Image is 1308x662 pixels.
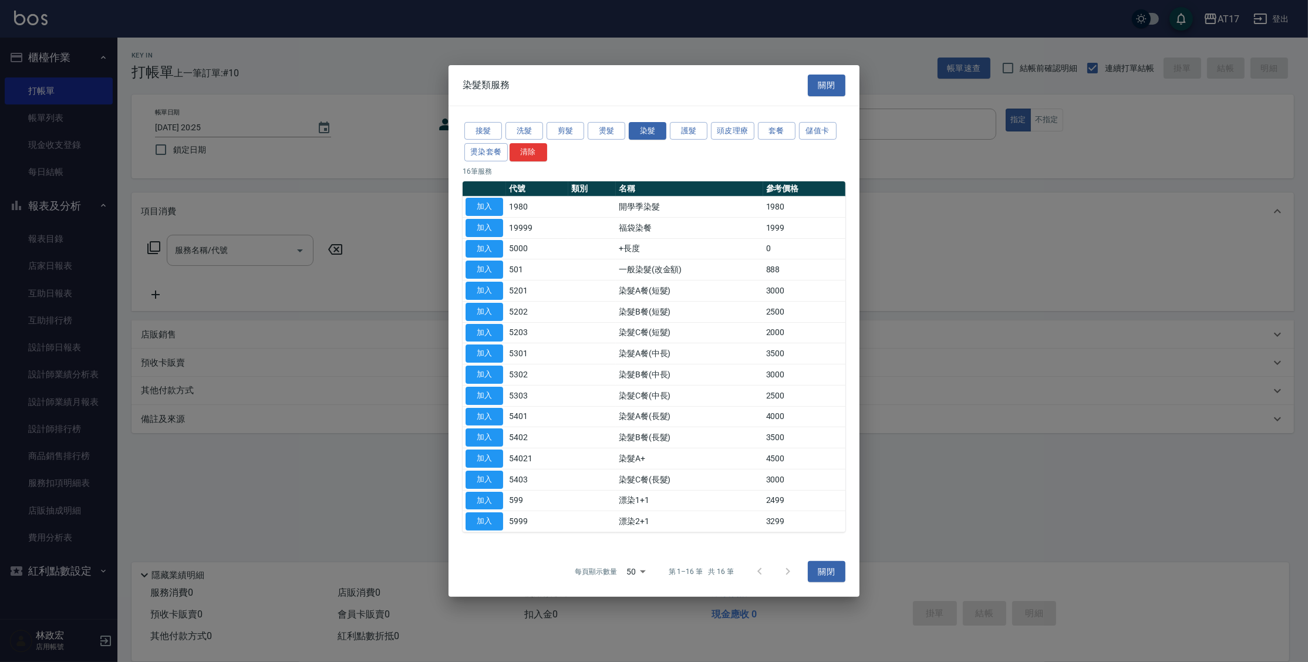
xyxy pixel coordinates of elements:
td: 5301 [506,343,568,364]
button: 加入 [466,428,503,447]
td: 54021 [506,448,568,469]
td: 3500 [763,343,845,364]
td: 5999 [506,511,568,532]
td: 一般染髮(改金額) [616,259,763,281]
td: 染髮A餐(中長) [616,343,763,364]
button: 加入 [466,512,503,531]
td: 19999 [506,217,568,238]
td: 染髮A餐(長髮) [616,406,763,427]
span: 染髮類服務 [463,79,510,91]
td: 5201 [506,280,568,301]
td: 5000 [506,238,568,259]
button: 洗髮 [505,121,543,140]
td: 漂染1+1 [616,490,763,511]
td: 4000 [763,406,845,427]
td: 染髮A餐(短髮) [616,280,763,301]
button: 燙髮 [588,121,625,140]
td: 5302 [506,364,568,385]
td: 888 [763,259,845,281]
th: 類別 [568,181,616,197]
td: 2500 [763,385,845,406]
button: 套餐 [758,121,795,140]
button: 剪髮 [547,121,584,140]
td: 染髮C餐(長髮) [616,469,763,490]
td: 5203 [506,322,568,343]
td: 3000 [763,280,845,301]
td: 2000 [763,322,845,343]
button: 加入 [466,407,503,425]
td: 1999 [763,217,845,238]
td: 染髮B餐(短髮) [616,301,763,322]
p: 第 1–16 筆 共 16 筆 [669,566,734,577]
td: 染髮B餐(中長) [616,364,763,385]
td: 5303 [506,385,568,406]
td: 漂染2+1 [616,511,763,532]
td: 1980 [506,196,568,217]
td: 染髮B餐(長髮) [616,427,763,448]
td: 3000 [763,364,845,385]
td: 2500 [763,301,845,322]
td: 0 [763,238,845,259]
td: 開學季染髮 [616,196,763,217]
th: 參考價格 [763,181,845,197]
button: 加入 [466,344,503,363]
td: 599 [506,490,568,511]
button: 護髮 [670,121,707,140]
td: 3500 [763,427,845,448]
td: 5401 [506,406,568,427]
td: 1980 [763,196,845,217]
button: 加入 [466,491,503,509]
td: 福袋染餐 [616,217,763,238]
button: 加入 [466,387,503,405]
button: 燙染套餐 [464,143,508,161]
div: 50 [622,556,650,587]
td: 3000 [763,469,845,490]
button: 加入 [466,303,503,321]
button: 頭皮理療 [711,121,754,140]
button: 加入 [466,450,503,468]
td: 染髮C餐(短髮) [616,322,763,343]
th: 代號 [506,181,568,197]
button: 染髮 [629,121,666,140]
button: 加入 [466,239,503,258]
td: 5402 [506,427,568,448]
button: 儲值卡 [799,121,837,140]
td: 染髮A+ [616,448,763,469]
td: +長度 [616,238,763,259]
button: 接髮 [464,121,502,140]
button: 關閉 [808,75,845,96]
button: 加入 [466,282,503,300]
td: 501 [506,259,568,281]
p: 16 筆服務 [463,166,845,177]
td: 5202 [506,301,568,322]
td: 染髮C餐(中長) [616,385,763,406]
button: 關閉 [808,561,845,583]
td: 3299 [763,511,845,532]
button: 加入 [466,323,503,342]
td: 5403 [506,469,568,490]
td: 4500 [763,448,845,469]
button: 加入 [466,261,503,279]
button: 清除 [510,143,547,161]
button: 加入 [466,198,503,216]
td: 2499 [763,490,845,511]
th: 名稱 [616,181,763,197]
p: 每頁顯示數量 [575,566,617,577]
button: 加入 [466,366,503,384]
button: 加入 [466,219,503,237]
button: 加入 [466,471,503,489]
